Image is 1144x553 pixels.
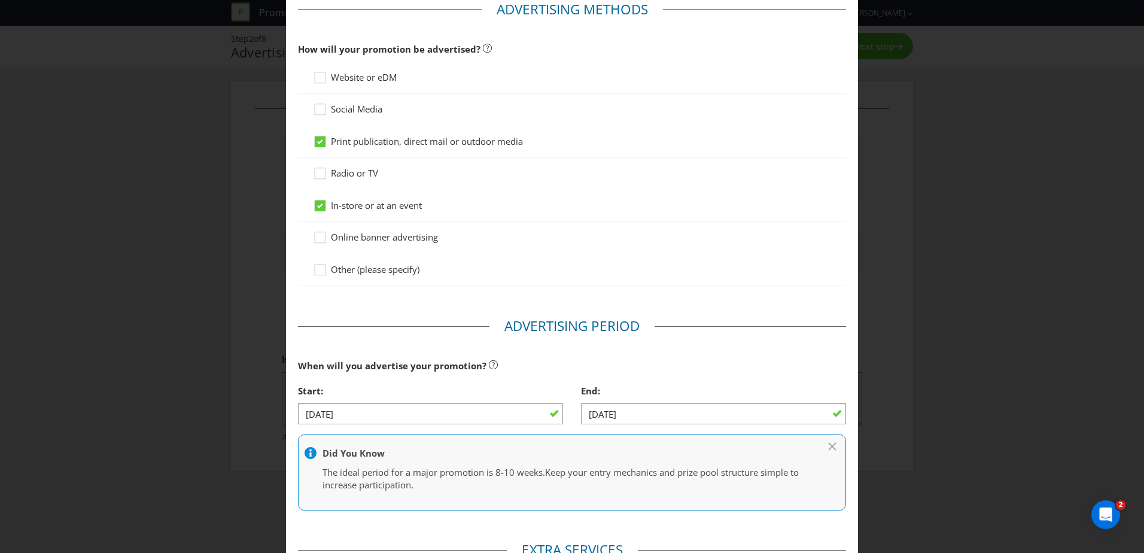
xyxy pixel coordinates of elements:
legend: Advertising Period [489,317,655,336]
span: In-store or at an event [331,199,422,211]
input: DD/MM/YY [581,403,846,424]
iframe: Intercom live chat [1091,500,1120,529]
span: Other (please specify) [331,263,419,275]
input: DD/MM/YY [298,403,563,424]
div: End: [581,379,846,403]
span: Print publication, direct mail or outdoor media [331,135,523,147]
span: Radio or TV [331,167,378,179]
div: Start: [298,379,563,403]
span: Keep your entry mechanics and prize pool structure simple to increase participation. [322,466,799,491]
span: The ideal period for a major promotion is 8-10 weeks. [322,466,545,478]
span: When will you advertise your promotion? [298,360,486,372]
span: Online banner advertising [331,231,438,243]
span: Website or eDM [331,71,397,83]
span: How will your promotion be advertised? [298,43,480,55]
span: Social Media [331,103,382,115]
span: 2 [1116,500,1125,510]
